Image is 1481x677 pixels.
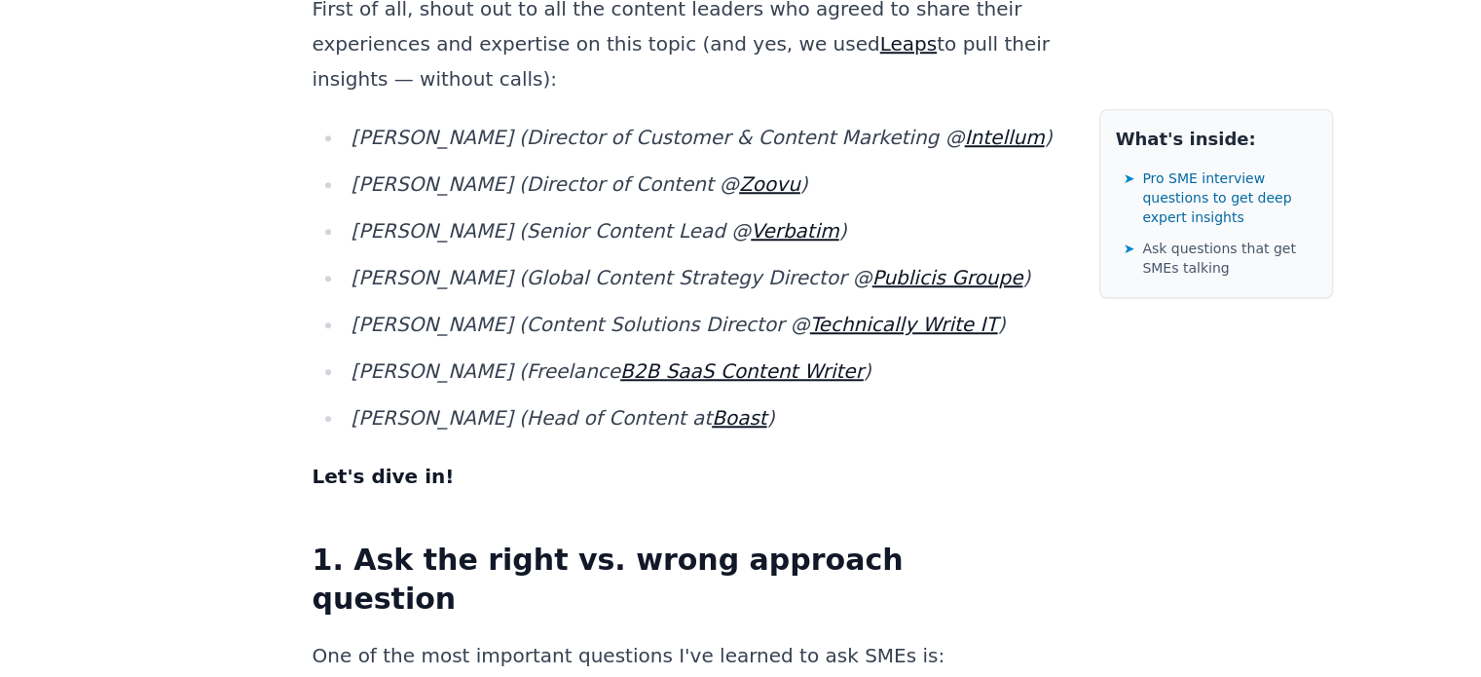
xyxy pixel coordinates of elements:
em: ) [1045,126,1053,149]
a: Leaps [880,32,937,56]
a: Publicis Groupe [872,266,1023,289]
span: ➤ [1124,239,1135,258]
em: [PERSON_NAME] (Freelance [352,359,621,383]
em: [PERSON_NAME] (Director of Content @ [352,172,740,196]
strong: Let's dive in! [313,465,455,488]
a: Verbatim [751,219,839,243]
a: B2B SaaS Content Writer [620,359,864,383]
em: [PERSON_NAME] (Head of Content at [352,406,713,430]
em: ) [800,172,808,196]
em: ) [864,359,871,383]
a: Zoovu [739,172,800,196]
em: ) [1022,266,1030,289]
em: ) [839,219,847,243]
p: One of the most important questions I've learned to ask SMEs is: [313,638,1053,673]
a: Boast [712,406,766,430]
h3: 1. Ask the right vs. wrong approach question [313,541,1053,619]
a: ➤Ask questions that get SMEs talking [1124,235,1316,282]
em: ) [767,406,775,430]
span: ➤ [1124,169,1135,188]
em: [PERSON_NAME] (Content Solutions Director @ [352,313,810,336]
span: Ask questions that get SMEs talking [1142,239,1315,278]
span: Pro SME interview questions to get deep expert insights [1142,169,1315,227]
a: Intellum [965,126,1045,149]
em: [PERSON_NAME] (Global Content Strategy Director @ [352,266,872,289]
em: [PERSON_NAME] (Director of Customer & Content Marketing @ [352,126,965,149]
a: Technically Write IT [810,313,998,336]
h2: What's inside: [1116,126,1316,153]
a: ➤Pro SME interview questions to get deep expert insights [1124,165,1316,231]
em: ) [998,313,1006,336]
em: [PERSON_NAME] (Senior Content Lead @ [352,219,752,243]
